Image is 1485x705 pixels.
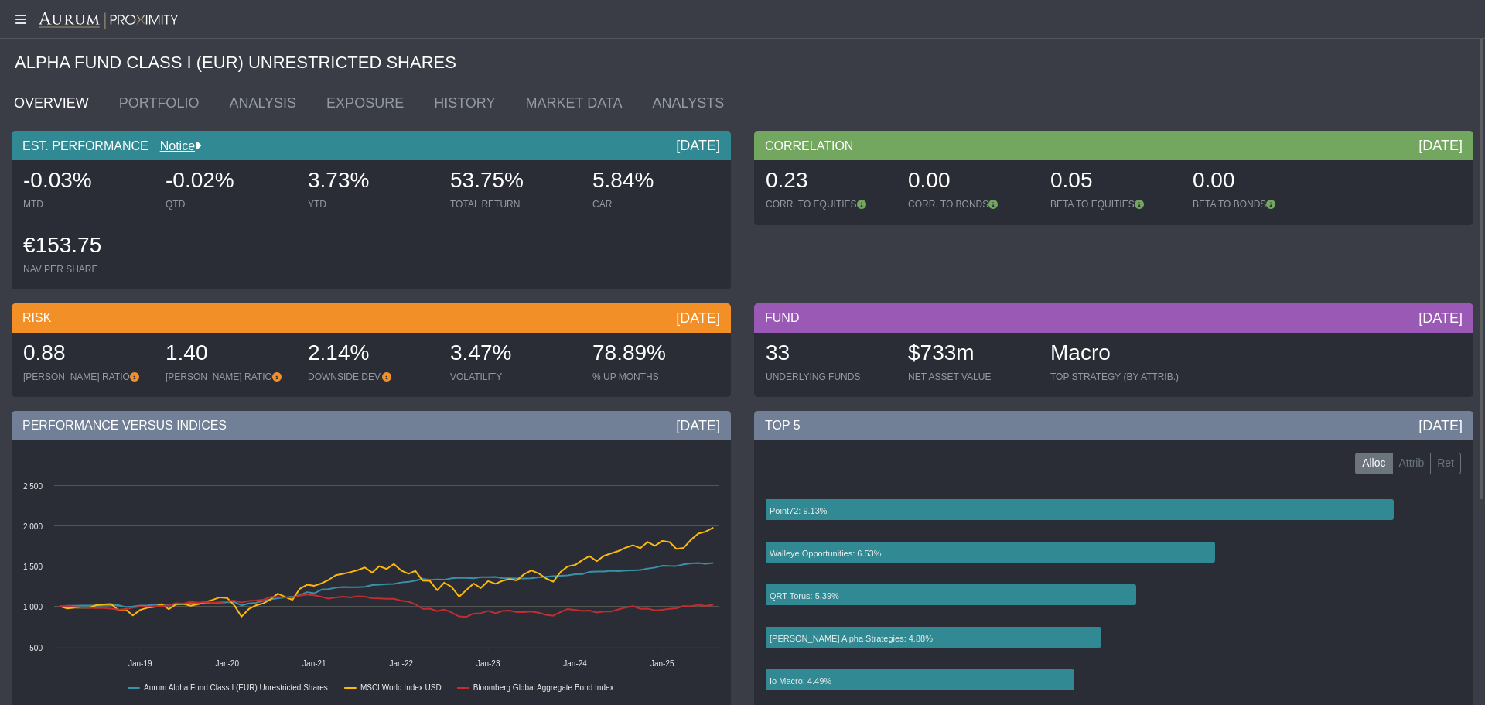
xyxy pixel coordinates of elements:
div: [DATE] [676,309,720,327]
text: Jan-21 [302,659,326,668]
a: MARKET DATA [514,87,641,118]
div: [DATE] [676,416,720,435]
text: Bloomberg Global Aggregate Bond Index [473,683,614,692]
text: 1 500 [23,563,43,571]
text: QRT Torus: 5.39% [770,591,839,601]
text: 500 [29,644,43,652]
text: Point72: 9.13% [770,506,828,515]
text: Jan-25 [650,659,674,668]
text: Jan-23 [476,659,500,668]
a: EXPOSURE [315,87,422,118]
div: 78.89% [592,338,719,371]
div: 3.73% [308,166,435,198]
div: QTD [166,198,292,210]
text: Io Macro: 4.49% [770,676,831,686]
div: 0.88 [23,338,150,371]
div: BETA TO EQUITIES [1050,198,1177,210]
div: 1.40 [166,338,292,371]
a: HISTORY [422,87,514,118]
div: 0.00 [908,166,1035,198]
text: Aurum Alpha Fund Class I (EUR) Unrestricted Shares [144,683,328,692]
div: $733m [908,338,1035,371]
text: Jan-19 [128,659,152,668]
div: BETA TO BONDS [1193,198,1319,210]
text: Walleye Opportunities: 6.53% [770,549,882,558]
text: Jan-22 [389,659,413,668]
label: Alloc [1355,453,1392,474]
span: -0.03% [23,168,92,192]
div: DOWNSIDE DEV. [308,371,435,383]
div: [PERSON_NAME] RATIO [166,371,292,383]
text: 2 000 [23,522,43,531]
div: CAR [592,198,719,210]
text: Jan-24 [563,659,587,668]
div: 0.05 [1050,166,1177,198]
div: NAV PER SHARE [23,263,150,275]
div: [DATE] [1418,416,1463,435]
a: OVERVIEW [2,87,108,118]
div: 3.47% [450,338,577,371]
div: [DATE] [676,136,720,155]
text: 2 500 [23,482,43,491]
a: Notice [148,139,195,152]
div: UNDERLYING FUNDS [766,371,893,383]
div: CORR. TO EQUITIES [766,198,893,210]
div: €153.75 [23,231,150,263]
div: % UP MONTHS [592,371,719,383]
div: Macro [1050,338,1179,371]
text: MSCI World Index USD [360,683,442,692]
div: CORR. TO BONDS [908,198,1035,210]
div: MTD [23,198,150,210]
label: Ret [1430,453,1461,474]
span: -0.02% [166,168,234,192]
text: [PERSON_NAME] Alpha Strategies: 4.88% [770,634,933,643]
div: 0.00 [1193,166,1319,198]
div: ALPHA FUND CLASS I (EUR) UNRESTRICTED SHARES [15,39,1473,87]
text: 1 000 [23,603,43,611]
div: [DATE] [1418,309,1463,327]
div: YTD [308,198,435,210]
label: Attrib [1392,453,1432,474]
div: 33 [766,338,893,371]
div: FUND [754,303,1473,333]
text: Jan-20 [215,659,239,668]
div: TOP 5 [754,411,1473,440]
div: NET ASSET VALUE [908,371,1035,383]
div: [PERSON_NAME] RATIO [23,371,150,383]
div: TOTAL RETURN [450,198,577,210]
div: Notice [148,138,201,155]
div: 2.14% [308,338,435,371]
a: PORTFOLIO [108,87,218,118]
div: [DATE] [1418,136,1463,155]
span: 0.23 [766,168,808,192]
div: RISK [12,303,731,333]
a: ANALYSTS [641,87,743,118]
div: PERFORMANCE VERSUS INDICES [12,411,731,440]
div: TOP STRATEGY (BY ATTRIB.) [1050,371,1179,383]
div: 53.75% [450,166,577,198]
div: 5.84% [592,166,719,198]
div: EST. PERFORMANCE [12,131,731,160]
a: ANALYSIS [217,87,315,118]
img: Aurum-Proximity%20white.svg [39,12,178,30]
div: VOLATILITY [450,371,577,383]
div: CORRELATION [754,131,1473,160]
